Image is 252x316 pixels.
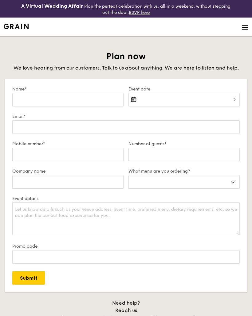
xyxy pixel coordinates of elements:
img: Grain [4,24,29,29]
label: Email* [12,114,240,119]
label: Event details [12,196,240,201]
a: RSVP here [129,10,150,15]
label: Mobile number* [12,141,124,146]
div: Plan the perfect celebration with us, all in a weekend, without stepping out the door. [21,2,231,15]
label: Number of guests* [128,141,240,146]
label: Name* [12,86,124,92]
label: Promo code [12,244,240,249]
img: icon-hamburger-menu.db5d7e83.svg [242,24,248,31]
h4: A Virtual Wedding Affair [21,2,83,10]
a: Logotype [4,24,29,29]
textarea: Let us know details such as your venue address, event time, preferred menu, dietary requirements,... [12,202,240,235]
label: What menu are you ordering? [128,169,240,174]
span: Plan now [106,51,146,62]
label: Event date [128,86,240,92]
input: Submit [12,271,45,285]
label: Company name [12,169,124,174]
span: We love hearing from our customers. Talk to us about anything. We are here to listen and help. [14,65,239,71]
